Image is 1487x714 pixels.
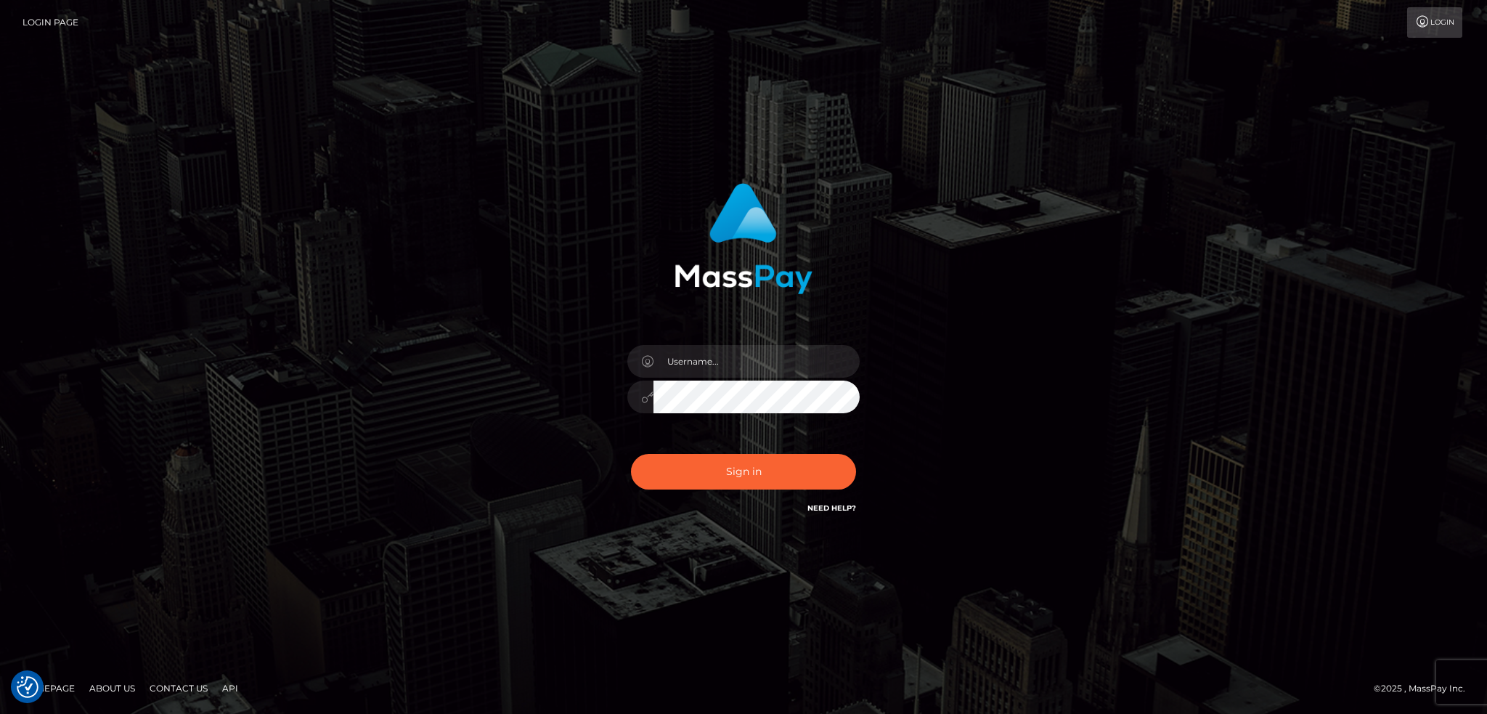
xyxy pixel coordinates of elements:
[144,677,213,699] a: Contact Us
[675,183,812,294] img: MassPay Login
[631,454,856,490] button: Sign in
[653,345,860,378] input: Username...
[807,503,856,513] a: Need Help?
[16,677,81,699] a: Homepage
[216,677,244,699] a: API
[1407,7,1462,38] a: Login
[23,7,78,38] a: Login Page
[83,677,141,699] a: About Us
[17,676,38,698] img: Revisit consent button
[1374,681,1476,697] div: © 2025 , MassPay Inc.
[17,676,38,698] button: Consent Preferences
